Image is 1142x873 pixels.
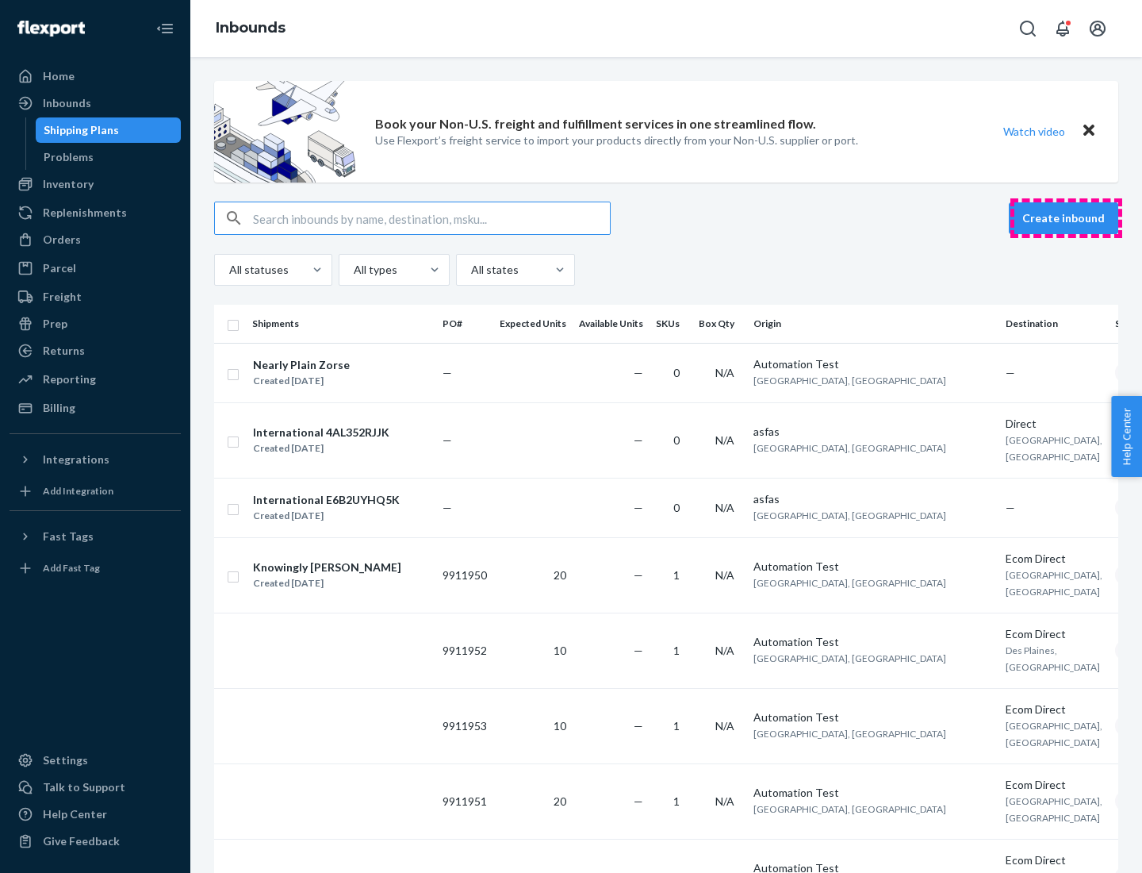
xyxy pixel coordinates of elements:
[43,484,113,498] div: Add Integration
[253,373,350,389] div: Created [DATE]
[375,133,858,148] p: Use Flexport’s freight service to import your products directly from your Non-U.S. supplier or port.
[673,501,680,514] span: 0
[1006,366,1015,379] span: —
[1006,501,1015,514] span: —
[43,779,125,795] div: Talk to Support
[554,644,566,657] span: 10
[753,510,946,521] span: [GEOGRAPHIC_DATA], [GEOGRAPHIC_DATA]
[715,568,734,582] span: N/A
[43,529,94,544] div: Fast Tags
[43,232,81,248] div: Orders
[43,95,91,111] div: Inbounds
[673,719,680,733] span: 1
[999,305,1109,343] th: Destination
[216,19,285,37] a: Inbounds
[253,492,400,508] div: International E6B2UYHQ5K
[715,719,734,733] span: N/A
[10,524,181,549] button: Fast Tags
[228,262,229,278] input: All statuses
[1006,416,1102,432] div: Direct
[1006,720,1102,748] span: [GEOGRAPHIC_DATA], [GEOGRAPHIC_DATA]
[43,400,75,416] div: Billing
[43,752,88,768] div: Settings
[352,262,354,278] input: All types
[43,561,100,575] div: Add Fast Tag
[634,794,643,808] span: —
[673,568,680,582] span: 1
[443,501,452,514] span: —
[634,719,643,733] span: —
[753,803,946,815] span: [GEOGRAPHIC_DATA], [GEOGRAPHIC_DATA]
[436,537,493,613] td: 9911950
[673,433,680,447] span: 0
[10,227,181,252] a: Orders
[1006,551,1102,567] div: Ecom Direct
[253,357,350,373] div: Nearly Plain Zorse
[673,366,680,379] span: 0
[36,117,182,143] a: Shipping Plans
[44,122,119,138] div: Shipping Plans
[1006,644,1100,673] span: Des Plaines, [GEOGRAPHIC_DATA]
[36,144,182,170] a: Problems
[1111,396,1142,477] button: Help Center
[634,433,643,447] span: —
[253,440,389,456] div: Created [DATE]
[10,829,181,854] button: Give Feedback
[43,343,85,359] div: Returns
[993,120,1075,143] button: Watch video
[753,375,946,387] span: [GEOGRAPHIC_DATA], [GEOGRAPHIC_DATA]
[1006,852,1102,868] div: Ecom Direct
[10,479,181,504] a: Add Integration
[469,262,471,278] input: All states
[753,652,946,664] span: [GEOGRAPHIC_DATA], [GEOGRAPHIC_DATA]
[715,501,734,514] span: N/A
[1006,795,1102,824] span: [GEOGRAPHIC_DATA], [GEOGRAPHIC_DATA]
[634,568,643,582] span: —
[753,785,993,801] div: Automation Test
[253,202,610,234] input: Search inbounds by name, destination, msku...
[43,833,120,849] div: Give Feedback
[1006,777,1102,793] div: Ecom Direct
[43,176,94,192] div: Inventory
[10,338,181,363] a: Returns
[43,260,76,276] div: Parcel
[1006,702,1102,717] div: Ecom Direct
[253,508,400,524] div: Created [DATE]
[10,171,181,197] a: Inventory
[10,447,181,472] button: Integrations
[10,367,181,392] a: Reporting
[10,802,181,827] a: Help Center
[715,794,734,808] span: N/A
[253,560,401,575] div: Knowingly [PERSON_NAME]
[10,284,181,310] a: Freight
[10,63,181,89] a: Home
[650,305,692,343] th: SKUs
[1082,13,1113,44] button: Open account menu
[1012,13,1044,44] button: Open Search Box
[1047,13,1079,44] button: Open notifications
[1009,202,1118,234] button: Create inbound
[634,501,643,514] span: —
[1006,626,1102,642] div: Ecom Direct
[44,149,94,165] div: Problems
[753,710,993,725] div: Automation Test
[753,424,993,440] div: asfas
[573,305,650,343] th: Available Units
[753,491,993,507] div: asfas
[673,794,680,808] span: 1
[375,115,816,133] p: Book your Non-U.S. freight and fulfillment services in one streamlined flow.
[753,634,993,650] div: Automation Test
[493,305,573,343] th: Expected Units
[43,806,107,822] div: Help Center
[10,748,181,773] a: Settings
[436,688,493,763] td: 9911953
[10,775,181,800] a: Talk to Support
[634,644,643,657] span: —
[436,613,493,688] td: 9911952
[43,371,96,387] div: Reporting
[554,719,566,733] span: 10
[747,305,999,343] th: Origin
[753,728,946,740] span: [GEOGRAPHIC_DATA], [GEOGRAPHIC_DATA]
[673,644,680,657] span: 1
